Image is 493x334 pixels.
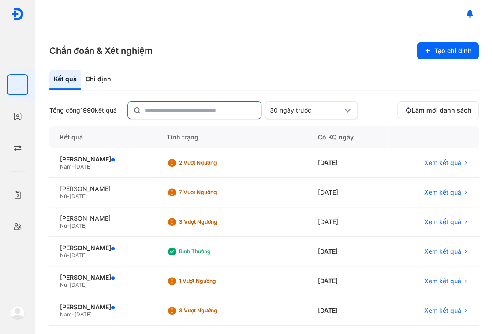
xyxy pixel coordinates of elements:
[179,307,250,314] div: 3 Vượt ngưỡng
[307,126,387,148] div: Có KQ ngày
[60,252,67,259] span: Nữ
[179,218,250,225] div: 3 Vượt ngưỡng
[424,248,461,255] span: Xem kết quả
[397,101,479,119] button: Làm mới danh sách
[417,42,479,59] button: Tạo chỉ định
[72,311,75,318] span: -
[70,222,87,229] span: [DATE]
[49,70,81,90] div: Kết quả
[424,159,461,167] span: Xem kết quả
[270,106,342,114] div: 30 ngày trước
[60,193,67,199] span: Nữ
[412,106,471,114] span: Làm mới danh sách
[60,185,146,193] div: [PERSON_NAME]
[11,306,25,320] img: logo
[70,252,87,259] span: [DATE]
[67,222,70,229] span: -
[179,278,250,285] div: 1 Vượt ngưỡng
[49,126,156,148] div: Kết quả
[424,188,461,196] span: Xem kết quả
[75,311,92,318] span: [DATE]
[67,252,70,259] span: -
[179,159,250,166] div: 2 Vượt ngưỡng
[49,106,117,114] div: Tổng cộng kết quả
[60,244,146,252] div: [PERSON_NAME]
[307,266,387,296] div: [DATE]
[60,311,72,318] span: Nam
[60,155,146,163] div: [PERSON_NAME]
[156,126,307,148] div: Tình trạng
[424,277,461,285] span: Xem kết quả
[11,8,24,21] img: logo
[60,214,146,222] div: [PERSON_NAME]
[60,274,146,281] div: [PERSON_NAME]
[72,163,75,170] span: -
[424,307,461,315] span: Xem kết quả
[70,281,87,288] span: [DATE]
[307,237,387,266] div: [DATE]
[307,207,387,237] div: [DATE]
[75,163,92,170] span: [DATE]
[60,281,67,288] span: Nữ
[179,189,250,196] div: 7 Vượt ngưỡng
[70,193,87,199] span: [DATE]
[307,178,387,207] div: [DATE]
[60,303,146,311] div: [PERSON_NAME]
[80,106,95,114] span: 1990
[307,296,387,326] div: [DATE]
[67,281,70,288] span: -
[424,218,461,226] span: Xem kết quả
[60,163,72,170] span: Nam
[60,222,67,229] span: Nữ
[179,248,250,255] div: Bình thường
[67,193,70,199] span: -
[81,70,116,90] div: Chỉ định
[49,45,153,57] h3: Chẩn đoán & Xét nghiệm
[307,148,387,178] div: [DATE]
